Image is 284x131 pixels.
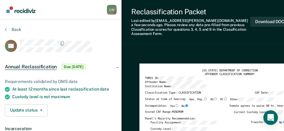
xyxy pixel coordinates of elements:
span: a few seconds ago [131,23,163,27]
div: Open Intercom Messenger [263,110,278,125]
div: C N [107,5,117,15]
img: Recidiviz [6,6,36,13]
input: No [185,104,189,107]
label: Yes [170,104,179,108]
button: Update status [5,104,48,116]
label: AS [210,98,217,102]
label: Facility Assignment: [150,121,219,125]
label: TOMIS ID: [145,76,196,81]
label: No [182,104,189,108]
div: Requirements validated by OMS data [5,79,117,84]
button: Profile dropdown button [107,5,117,15]
input: AS [214,98,217,100]
input: Yes [175,104,179,107]
div: Last edited by [EMAIL_ADDRESS][PERSON_NAME][DOMAIN_NAME] . Please review any data pre-filled from... [131,19,250,36]
label: Other: [230,98,277,102]
input: Facility Assignment: [183,121,220,125]
label: PC [220,98,228,102]
label: Gen. Pop. [189,98,207,102]
div: Reclassification Packet [131,7,250,16]
div: At least 12 months since last reclassification [12,87,117,92]
span: date [100,87,109,91]
div: Incompatibles: [145,104,189,111]
input: PC [224,98,228,100]
input: Gen. Pop. [204,98,207,100]
input: Other: [240,98,277,102]
span: Due [DATE] [62,64,86,70]
input: Institution Name: [172,84,209,89]
label: Scored CAF Range: MINIMUM [145,110,183,115]
div: Status at time of hearing: [145,98,276,104]
span: Annual Reclassification [5,64,57,70]
button: Back [5,27,21,32]
input: TOMIS ID: [159,76,197,81]
label: Institution Name: [145,84,209,89]
div: Custody level is not [12,94,117,99]
label: Offender Name: [145,80,204,84]
input: Offender Name: [167,80,204,84]
span: maximum [51,94,70,99]
label: Classification Type: CLASSIFICATION [145,91,201,95]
